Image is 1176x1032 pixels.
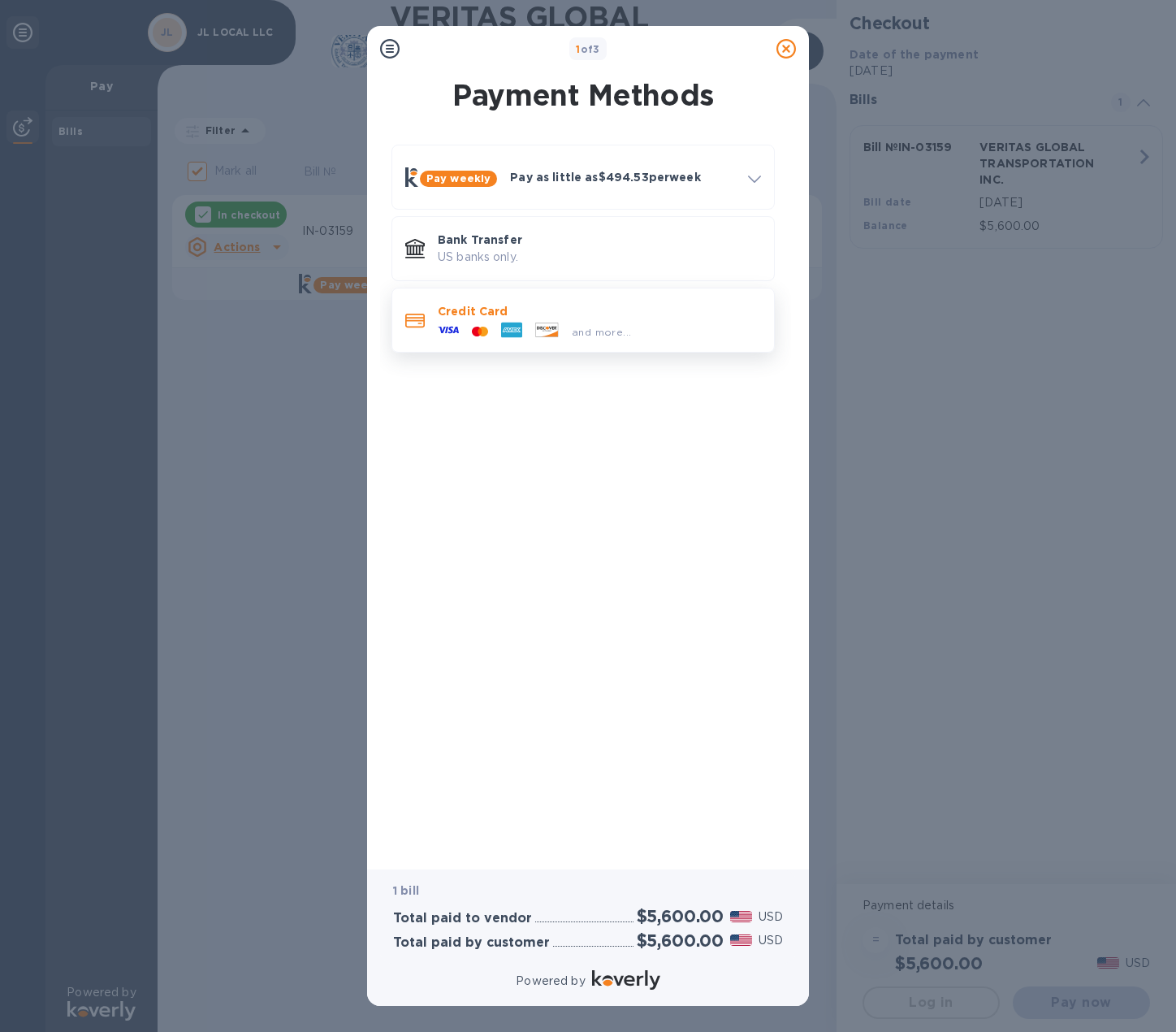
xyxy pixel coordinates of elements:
[438,232,761,248] p: Bank Transfer
[516,973,585,990] p: Powered by
[759,908,783,926] p: USD
[730,934,752,946] img: USD
[637,906,724,926] h2: $5,600.00
[759,932,783,949] p: USD
[576,43,580,55] span: 1
[438,303,761,319] p: Credit Card
[426,172,491,184] b: Pay weekly
[730,911,752,922] img: USD
[637,930,724,951] h2: $5,600.00
[592,970,660,990] img: Logo
[393,935,550,951] h3: Total paid by customer
[388,78,778,112] h1: Payment Methods
[510,169,735,185] p: Pay as little as $494.53 per week
[393,911,532,926] h3: Total paid to vendor
[393,884,419,897] b: 1 bill
[576,43,600,55] b: of 3
[572,326,631,338] span: and more...
[438,249,761,266] p: US banks only.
